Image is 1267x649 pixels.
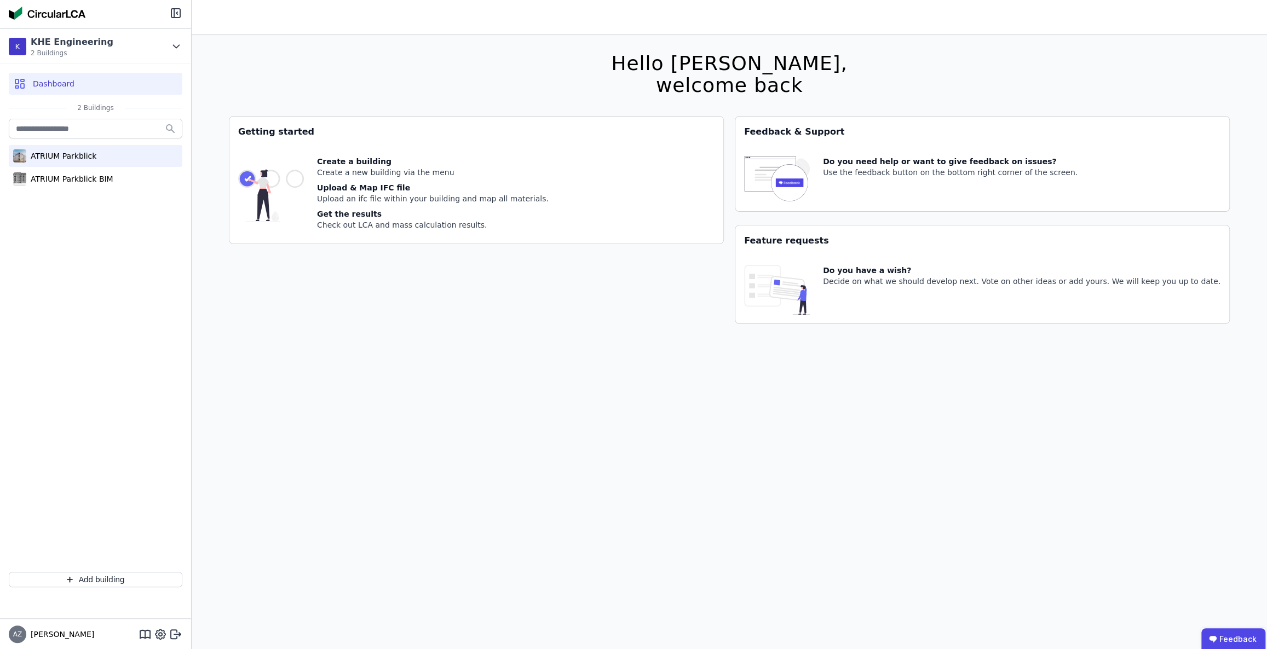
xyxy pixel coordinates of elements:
div: Getting started [229,117,723,147]
div: Use the feedback button on the bottom right corner of the screen. [823,167,1078,178]
div: Create a new building via the menu [317,167,549,178]
img: feature_request_tile-UiXE1qGU.svg [744,265,810,315]
span: AZ [13,631,22,638]
div: Get the results [317,208,549,219]
div: ATRIUM Parkblick BIM [26,173,113,184]
div: Feedback & Support [735,117,1229,147]
img: ATRIUM Parkblick BIM [13,170,26,188]
span: [PERSON_NAME] [26,629,94,640]
button: Add building [9,572,182,587]
div: Check out LCA and mass calculation results. [317,219,549,230]
span: 2 Buildings [66,103,124,112]
span: Dashboard [33,78,74,89]
div: Upload an ifc file within your building and map all materials. [317,193,549,204]
div: Do you have a wish? [823,265,1220,276]
div: ATRIUM Parkblick [26,150,96,161]
img: ATRIUM Parkblick [13,147,26,165]
div: Do you need help or want to give feedback on issues? [823,156,1078,167]
img: getting_started_tile-DrF_GRSv.svg [238,156,304,235]
div: Upload & Map IFC file [317,182,549,193]
div: K [9,38,26,55]
div: Feature requests [735,225,1229,256]
div: Hello [PERSON_NAME], [611,53,847,74]
div: Create a building [317,156,549,167]
span: 2 Buildings [31,49,113,57]
div: KHE Engineering [31,36,113,49]
div: Decide on what we should develop next. Vote on other ideas or add yours. We will keep you up to d... [823,276,1220,287]
div: welcome back [611,74,847,96]
img: feedback-icon-HCTs5lye.svg [744,156,810,202]
img: Concular [9,7,85,20]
